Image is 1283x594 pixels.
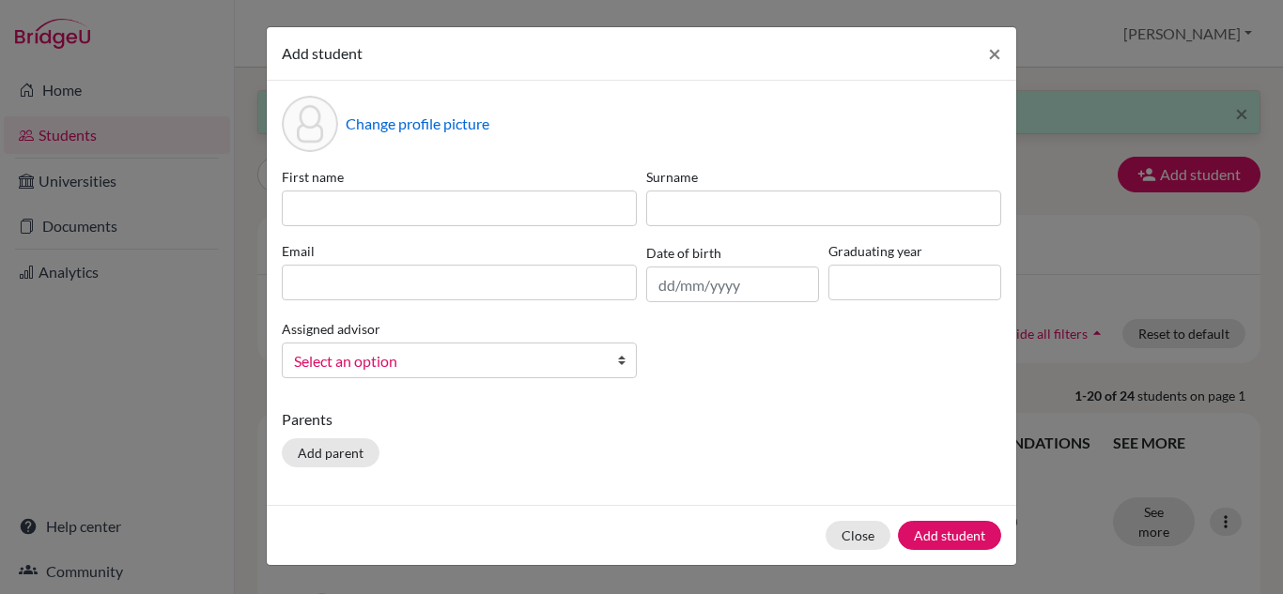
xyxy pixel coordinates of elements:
span: Add student [282,44,363,62]
label: Email [282,241,637,261]
label: Surname [646,167,1001,187]
div: Profile picture [282,96,338,152]
button: Add parent [282,438,379,467]
p: Parents [282,408,1001,431]
label: First name [282,167,637,187]
span: Select an option [294,349,600,373]
label: Assigned advisor [282,319,380,339]
button: Close [973,27,1016,80]
input: dd/mm/yyyy [646,267,819,302]
label: Graduating year [828,241,1001,261]
label: Date of birth [646,243,721,263]
button: Add student [898,521,1001,550]
button: Close [826,521,890,550]
span: × [988,39,1001,67]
